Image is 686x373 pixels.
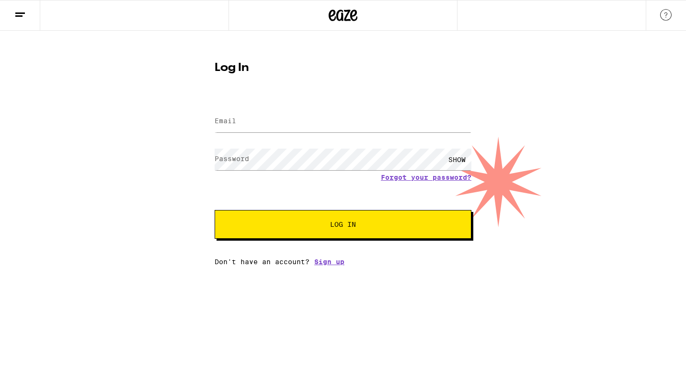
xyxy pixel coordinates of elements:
label: Email [215,117,236,125]
a: Sign up [314,258,344,266]
span: Log In [330,221,356,228]
label: Password [215,155,249,163]
div: SHOW [443,149,471,170]
a: Forgot your password? [381,174,471,181]
div: Don't have an account? [215,258,471,266]
h1: Log In [215,62,471,74]
input: Email [215,111,471,132]
button: Log In [215,210,471,239]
